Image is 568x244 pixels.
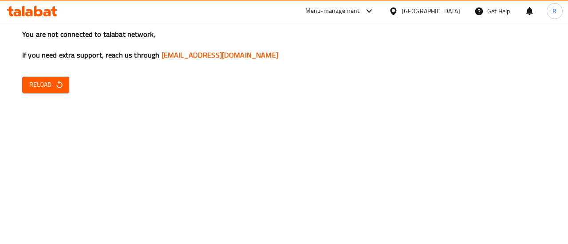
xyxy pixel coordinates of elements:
div: [GEOGRAPHIC_DATA] [402,6,460,16]
span: Reload [29,79,62,90]
h3: You are not connected to talabat network, If you need extra support, reach us through [22,29,546,60]
div: Menu-management [305,6,360,16]
a: [EMAIL_ADDRESS][DOMAIN_NAME] [162,48,278,62]
span: R [552,6,556,16]
button: Reload [22,77,69,93]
